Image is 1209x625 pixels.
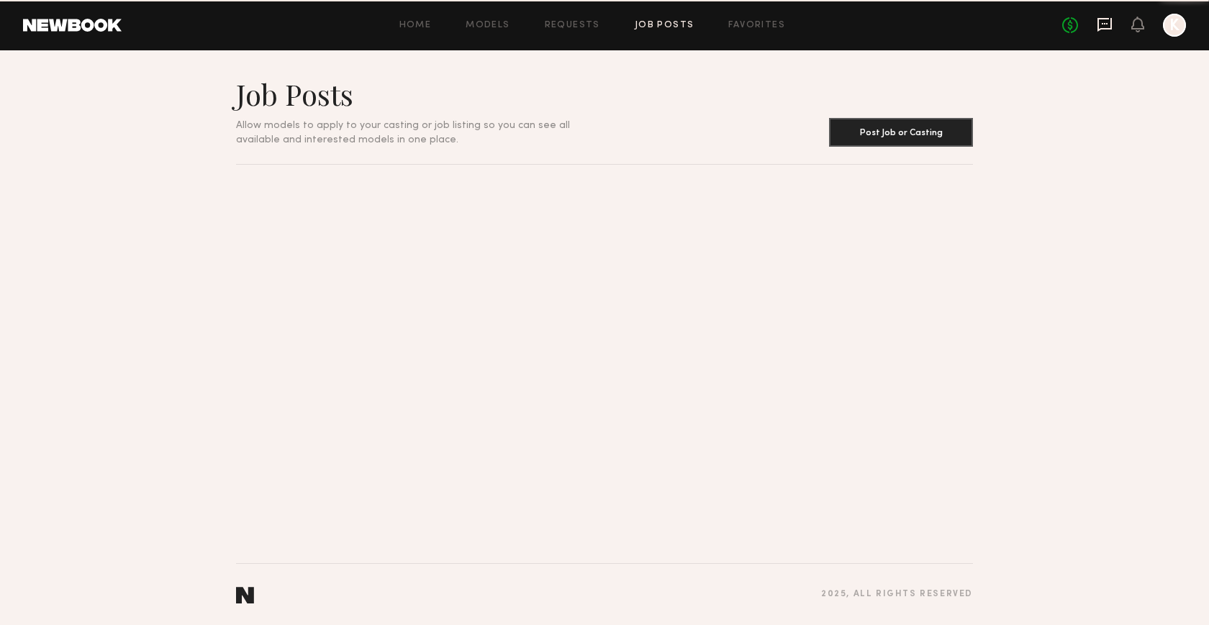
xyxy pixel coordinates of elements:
a: Favorites [728,21,785,30]
div: 2025 , all rights reserved [821,590,973,599]
a: Models [466,21,510,30]
h1: Job Posts [236,76,604,112]
a: K [1163,14,1186,37]
a: Job Posts [635,21,694,30]
span: Allow models to apply to your casting or job listing so you can see all available and interested ... [236,121,570,145]
a: Home [399,21,432,30]
button: Post Job or Casting [829,118,973,147]
a: Requests [545,21,600,30]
